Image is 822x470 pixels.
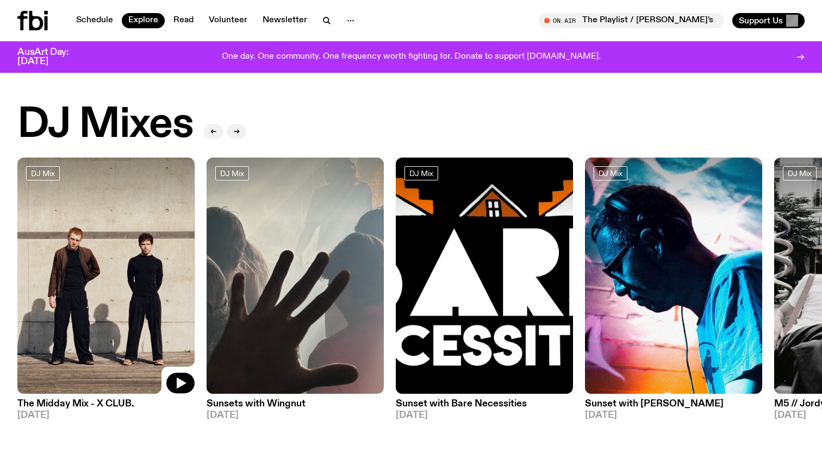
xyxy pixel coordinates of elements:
[396,411,573,420] span: [DATE]
[207,411,384,420] span: [DATE]
[222,52,601,62] p: One day. One community. One frequency worth fighting for. Donate to support [DOMAIN_NAME].
[585,411,762,420] span: [DATE]
[732,13,805,28] button: Support Us
[404,166,438,180] a: DJ Mix
[409,169,433,177] span: DJ Mix
[17,399,195,409] h3: The Midday Mix - X CLUB.
[599,169,622,177] span: DJ Mix
[215,166,249,180] a: DJ Mix
[396,158,573,394] img: Bare Necessities
[396,399,573,409] h3: Sunset with Bare Necessities
[788,169,812,177] span: DJ Mix
[70,13,120,28] a: Schedule
[585,399,762,409] h3: Sunset with [PERSON_NAME]
[220,169,244,177] span: DJ Mix
[31,169,55,177] span: DJ Mix
[396,394,573,420] a: Sunset with Bare Necessities[DATE]
[207,394,384,420] a: Sunsets with Wingnut[DATE]
[17,394,195,420] a: The Midday Mix - X CLUB.[DATE]
[594,166,627,180] a: DJ Mix
[585,158,762,394] img: Simon Caldwell stands side on, looking downwards. He has headphones on. Behind him is a brightly ...
[783,166,817,180] a: DJ Mix
[167,13,200,28] a: Read
[207,399,384,409] h3: Sunsets with Wingnut
[26,166,60,180] a: DJ Mix
[256,13,314,28] a: Newsletter
[739,16,783,26] span: Support Us
[17,411,195,420] span: [DATE]
[122,13,165,28] a: Explore
[202,13,254,28] a: Volunteer
[585,394,762,420] a: Sunset with [PERSON_NAME][DATE]
[17,48,87,66] h3: AusArt Day: [DATE]
[539,13,724,28] button: On AirThe Playlist / [PERSON_NAME]'s Last Playlist :'( w/ [PERSON_NAME], [PERSON_NAME], [PERSON_N...
[17,104,193,146] h2: DJ Mixes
